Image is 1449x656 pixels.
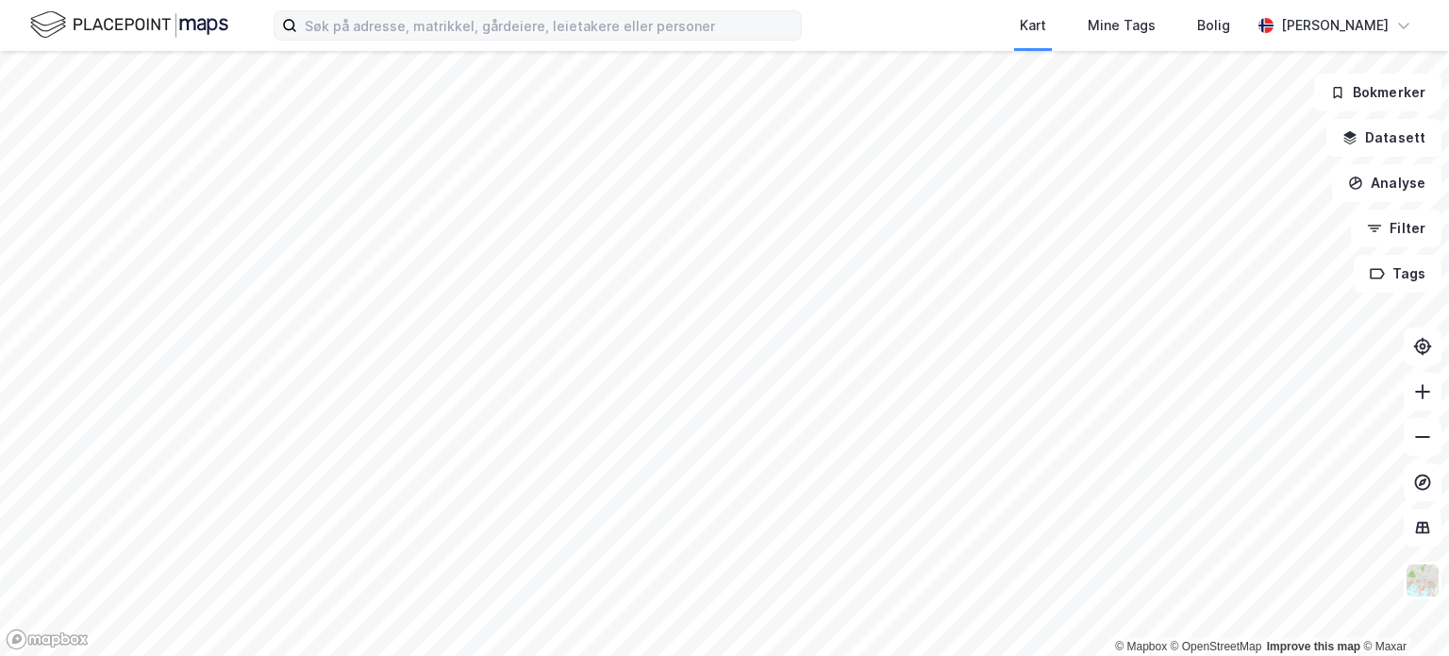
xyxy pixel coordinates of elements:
a: Mapbox homepage [6,629,89,650]
div: Mine Tags [1088,14,1156,37]
img: Z [1405,563,1441,598]
iframe: Chat Widget [1355,565,1449,656]
a: OpenStreetMap [1171,640,1262,653]
img: logo.f888ab2527a4732fd821a326f86c7f29.svg [30,8,228,42]
div: Kart [1020,14,1046,37]
div: [PERSON_NAME] [1281,14,1389,37]
button: Filter [1351,210,1441,247]
button: Tags [1354,255,1441,293]
button: Bokmerker [1314,74,1441,111]
input: Søk på adresse, matrikkel, gårdeiere, leietakere eller personer [297,11,801,40]
a: Improve this map [1267,640,1360,653]
div: Kontrollprogram for chat [1355,565,1449,656]
button: Analyse [1332,164,1441,202]
a: Mapbox [1115,640,1167,653]
div: Bolig [1197,14,1230,37]
button: Datasett [1326,119,1441,157]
